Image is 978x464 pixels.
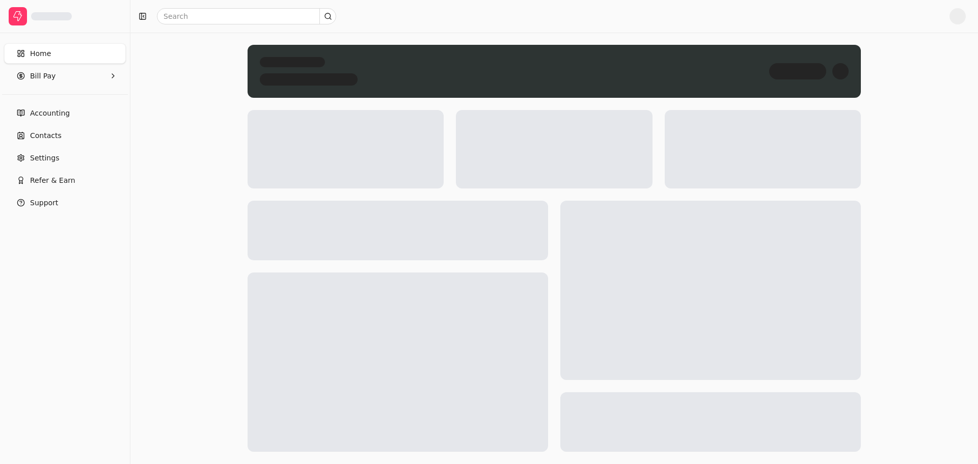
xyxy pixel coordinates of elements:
span: Settings [30,153,59,163]
a: Home [4,43,126,64]
span: Home [30,48,51,59]
a: Settings [4,148,126,168]
a: Accounting [4,103,126,123]
span: Contacts [30,130,62,141]
span: Bill Pay [30,71,56,81]
span: Accounting [30,108,70,119]
button: Refer & Earn [4,170,126,190]
button: Bill Pay [4,66,126,86]
a: Contacts [4,125,126,146]
button: Support [4,193,126,213]
span: Refer & Earn [30,175,75,186]
span: Support [30,198,58,208]
input: Search [157,8,336,24]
